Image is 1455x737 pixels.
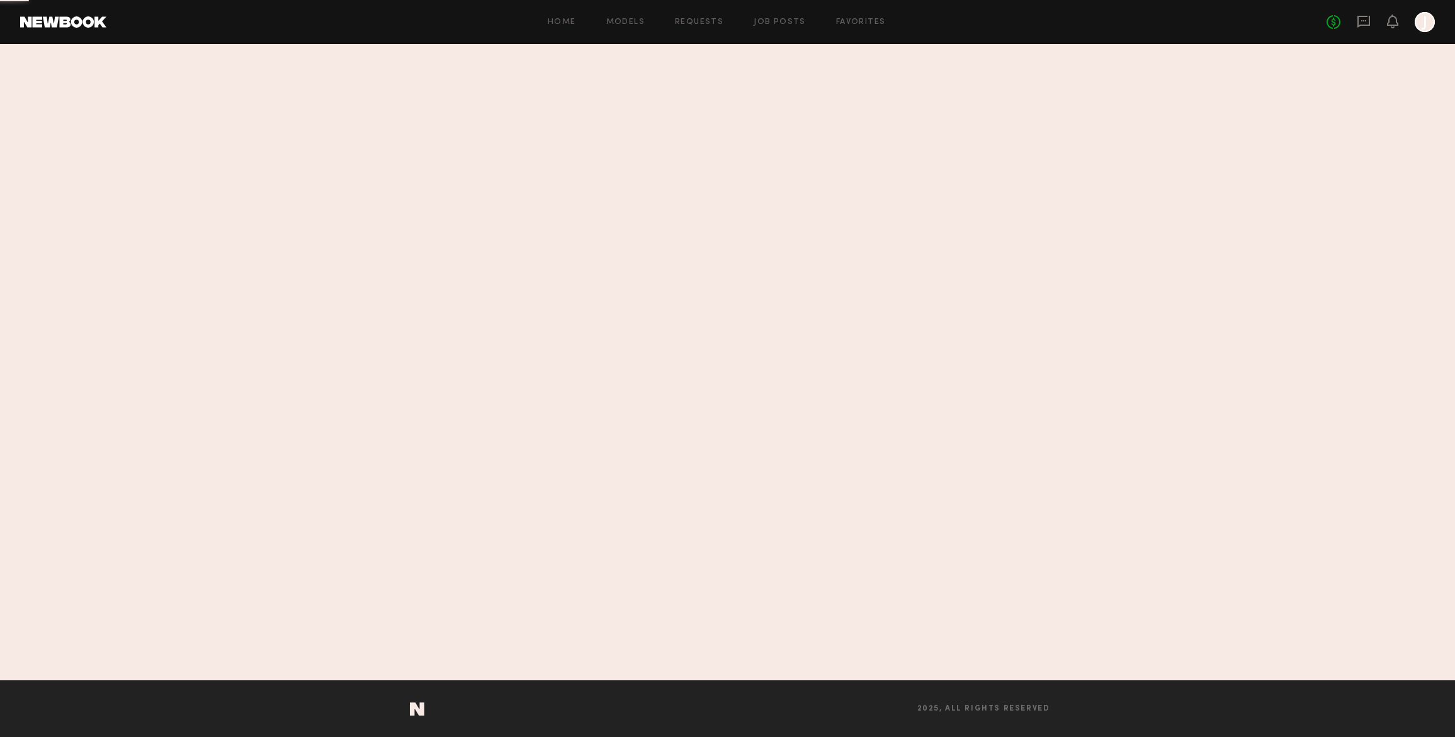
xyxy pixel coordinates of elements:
a: Home [548,18,576,26]
a: Models [606,18,645,26]
a: J [1415,12,1435,32]
a: Job Posts [754,18,806,26]
a: Requests [675,18,723,26]
span: 2025, all rights reserved [917,705,1050,713]
a: Favorites [836,18,886,26]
